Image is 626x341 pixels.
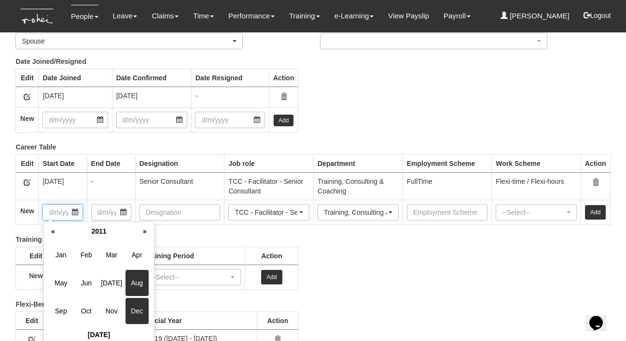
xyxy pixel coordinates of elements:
[75,270,98,296] span: Jun
[42,112,108,128] input: d/m/yyyy
[49,270,72,296] span: May
[87,154,135,172] th: End Date
[22,36,231,46] div: Spouse
[269,69,298,87] th: Action
[261,270,282,284] a: Add
[135,154,224,172] th: Designation
[15,57,86,66] label: Date Joined/Resigned
[133,311,257,329] th: Financial Year
[42,91,108,101] div: [DATE]
[151,272,229,282] div: --Select--
[145,269,241,285] button: --Select--
[125,270,149,296] span: Aug
[407,177,488,186] div: FullTime
[125,242,149,268] span: Apr
[496,204,577,221] button: --Select--
[585,302,616,331] iframe: chat widget
[15,235,67,244] label: Training Budget
[15,142,56,152] label: Career Table
[46,224,60,238] th: «
[112,69,191,87] th: Date Confirmed
[407,204,488,221] input: Employment Scheme
[492,154,581,172] th: Work Scheme
[501,5,570,27] a: [PERSON_NAME]
[100,270,123,296] span: [DATE]
[581,154,611,172] th: Action
[318,177,399,196] div: Training, Consulting & Coaching
[235,208,297,217] div: TCC - Facilitator - Senior Consultant
[193,5,214,27] a: Time
[100,242,123,268] span: Mar
[289,5,320,27] a: Training
[324,208,387,217] div: Training, Consulting & Coaching
[49,242,72,268] span: Jan
[39,154,87,172] th: Start Date
[116,112,187,128] input: d/m/yyyy
[16,69,39,87] th: Edit
[16,247,56,265] th: Edit
[318,204,399,221] button: Training, Consulting & Coaching
[403,154,492,172] th: Employment Scheme
[91,204,131,221] input: d/m/yyyy
[191,69,269,87] th: Date Resigned
[29,271,43,281] label: New
[116,91,187,101] div: [DATE]
[274,115,293,126] a: Add
[224,154,314,172] th: Job role
[502,208,565,217] div: --Select--
[15,299,98,309] label: Flexi-Benefits Entitlement
[152,5,179,27] a: Claims
[125,298,149,324] span: Dec
[195,91,265,101] div: -
[100,298,123,324] span: Nov
[60,224,138,238] th: 2011
[49,298,72,324] span: Sep
[39,69,112,87] th: Date Joined
[138,224,152,238] th: »
[139,177,221,186] div: Senior Consultant
[16,311,48,329] th: Edit
[585,205,606,220] a: Add
[141,247,245,265] th: Training Period
[444,5,471,27] a: Payroll
[20,114,34,123] label: New
[245,247,298,265] th: Action
[20,206,34,216] label: New
[42,204,83,221] input: d/m/yyyy
[139,204,221,221] input: Designation
[91,177,131,186] div: -
[113,5,138,27] a: Leave
[15,33,243,49] button: Spouse
[16,154,39,172] th: Edit
[388,5,429,27] a: View Payslip
[42,177,83,186] div: [DATE]
[228,5,275,27] a: Performance
[577,4,618,27] button: Logout
[496,177,577,186] div: Flexi-time / Flexi-hours
[314,154,403,172] th: Department
[334,5,374,27] a: e-Learning
[228,177,309,196] div: TCC - Facilitator - Senior Consultant
[228,204,309,221] button: TCC - Facilitator - Senior Consultant
[195,112,265,128] input: d/m/yyyy
[71,5,98,28] a: People
[75,242,98,268] span: Feb
[257,311,298,329] th: Action
[75,298,98,324] span: Oct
